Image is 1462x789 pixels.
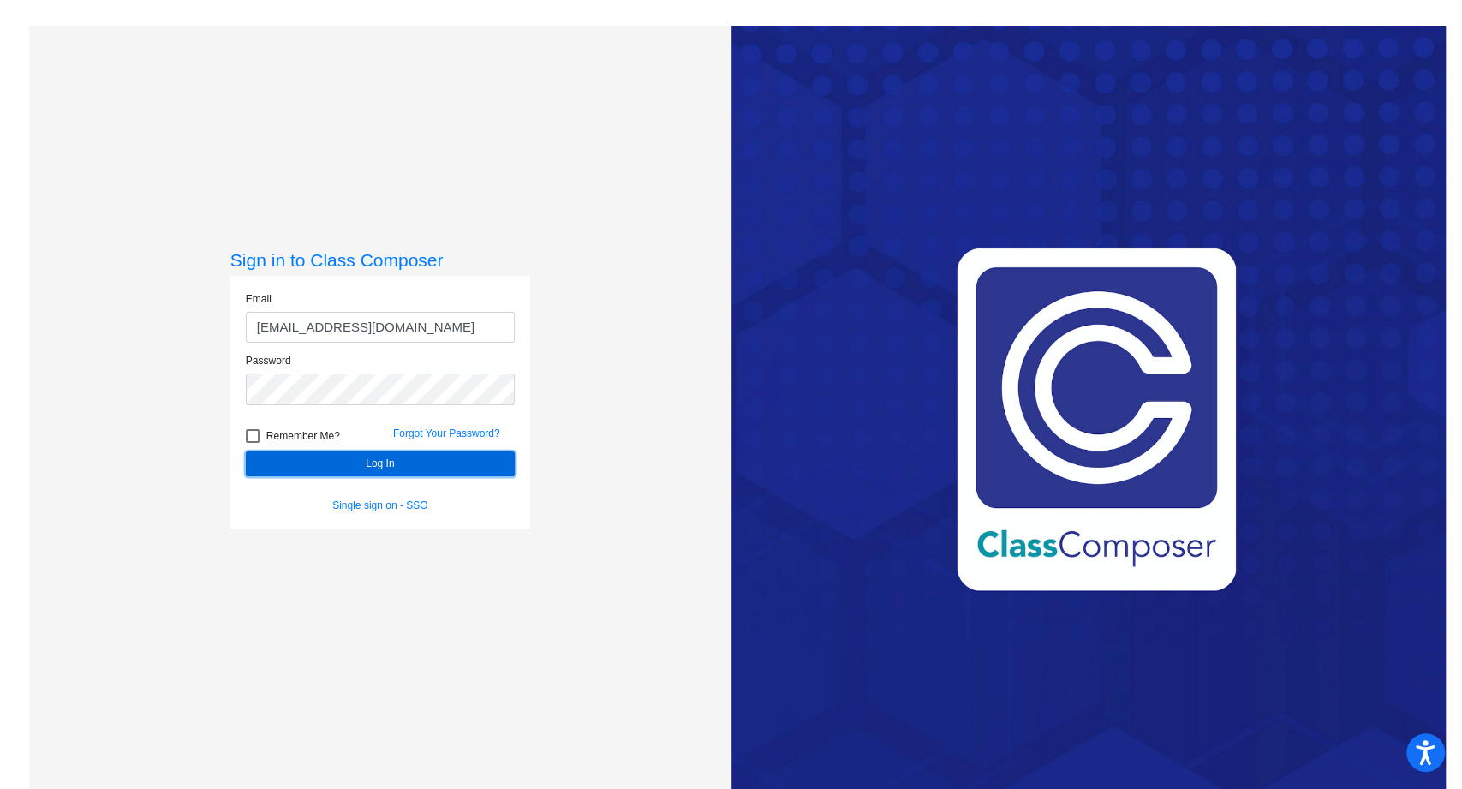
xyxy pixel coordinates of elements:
h3: Sign in to Class Composer [230,249,530,271]
a: Single sign on - SSO [332,499,427,511]
label: Password [246,353,291,368]
span: Remember Me? [266,426,340,446]
a: Forgot Your Password? [393,427,500,439]
label: Email [246,291,272,307]
button: Log In [246,451,515,476]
